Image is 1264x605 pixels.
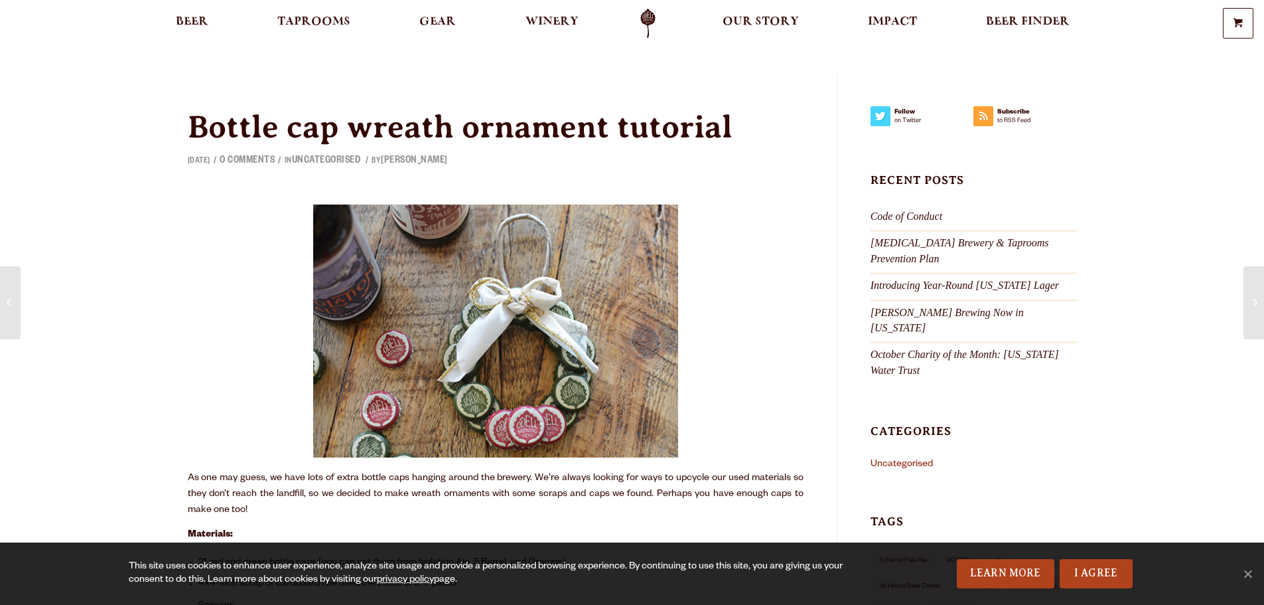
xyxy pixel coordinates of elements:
[957,559,1054,588] a: Learn More
[277,17,350,27] span: Taprooms
[188,157,210,166] time: [DATE]
[714,9,808,39] a: Our Story
[220,156,275,167] a: 0 Comments
[362,157,372,166] span: /
[871,211,942,222] a: Code of Conduct
[1241,567,1254,580] span: No
[623,9,673,39] a: Odell Home
[871,514,1077,541] h3: Tags
[871,460,933,470] a: Uncategorised
[973,106,1076,133] a: Subscribeto RSS Feed
[859,9,926,39] a: Impact
[419,17,456,27] span: Gear
[285,157,362,166] span: in
[269,9,359,39] a: Taprooms
[313,198,678,464] img: Step 4
[973,106,1076,116] strong: Subscribe
[871,280,1059,291] a: Introducing Year-Round [US_STATE] Lager
[167,9,217,39] a: Beer
[210,157,220,166] span: /
[973,116,1076,125] span: to RSS Feed
[188,530,233,541] strong: Materials:
[871,237,1049,264] a: [MEDICAL_DATA] Brewery & Taprooms Prevention Plan
[292,156,361,167] a: Uncategorised
[1060,559,1133,588] a: I Agree
[411,9,464,39] a: Gear
[176,17,208,27] span: Beer
[977,9,1078,39] a: Beer Finder
[188,198,804,519] p: As one may guess, we have lots of extra bottle caps hanging around the brewery. We’re always look...
[372,157,448,166] span: by
[871,349,1059,375] a: October Charity of the Month: [US_STATE] Water Trust
[871,173,1077,200] h3: Recent Posts
[871,424,1077,451] h3: Categories
[377,575,434,586] a: privacy policy
[526,17,579,27] span: Winery
[723,17,799,27] span: Our Story
[129,561,847,587] div: This site uses cookies to enhance user experience, analyze site usage and provide a personalized ...
[517,9,587,39] a: Winery
[275,157,285,166] span: /
[986,17,1070,27] span: Beer Finder
[381,156,448,167] a: [PERSON_NAME]
[188,109,733,145] a: Bottle cap wreath ornament tutorial
[868,17,917,27] span: Impact
[871,307,1024,333] a: [PERSON_NAME] Brewing Now in [US_STATE]
[871,116,973,125] span: on Twitter
[871,106,973,133] a: Followon Twitter
[871,106,973,116] strong: Follow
